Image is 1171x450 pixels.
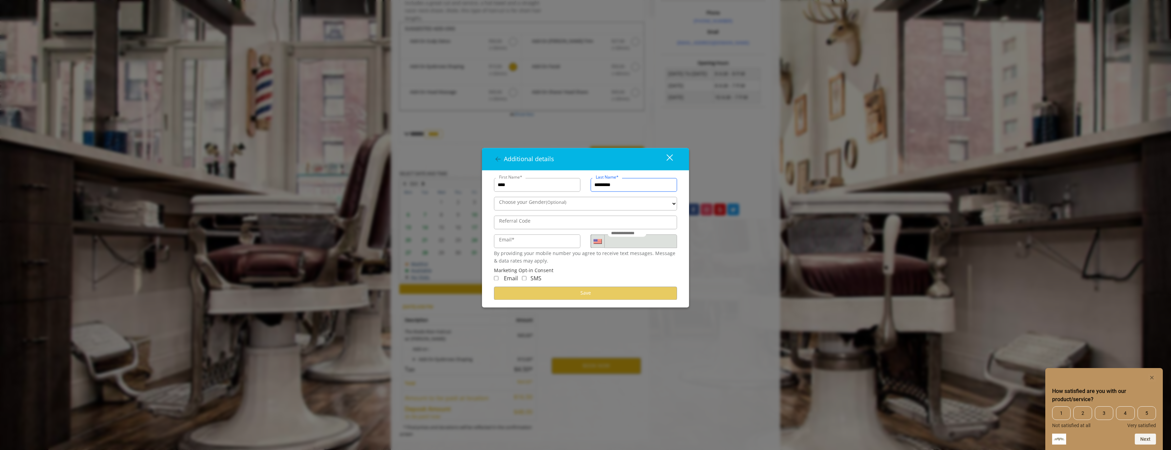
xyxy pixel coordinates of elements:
[494,197,677,211] select: Choose your Gender
[659,154,672,164] div: close dialog
[1138,406,1156,420] span: 5
[494,178,580,192] input: FirstName
[1052,406,1156,428] div: How satisfied are you with our product/service? Select an option from 1 to 5, with 1 being Not sa...
[654,152,677,166] button: close dialog
[1095,406,1113,420] span: 3
[1073,406,1092,420] span: 2
[1052,406,1071,420] span: 1
[494,286,677,300] button: Save
[1052,374,1156,445] div: How satisfied are you with our product/service? Select an option from 1 to 5, with 1 being Not sa...
[496,174,526,181] label: First Name*
[496,217,534,225] label: Referral Code
[531,275,541,282] span: SMS
[504,275,518,282] span: Email
[1127,423,1156,428] span: Very satisfied
[1052,423,1090,428] span: Not satisfied at all
[1116,406,1134,420] span: 4
[494,267,677,274] div: Marketing Opt-in Consent
[494,216,677,229] input: ReferralCode
[504,155,554,163] span: Additional details
[591,178,677,192] input: Lastname
[591,235,604,248] div: Country
[496,199,570,206] label: Choose your Gender
[494,235,580,248] input: Email
[546,199,566,206] span: (Optional)
[522,276,526,281] input: Receive Marketing SMS
[496,236,518,244] label: Email*
[494,250,677,265] div: By providing your mobile number you agree to receive text messages. Message & data rates may apply.
[1052,387,1156,404] h2: How satisfied are you with our product/service? Select an option from 1 to 5, with 1 being Not sa...
[1135,434,1156,445] button: Next question
[592,174,622,181] label: Last Name*
[580,290,591,296] span: Save
[494,276,498,281] input: Receive Marketing Email
[1148,374,1156,382] button: Hide survey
